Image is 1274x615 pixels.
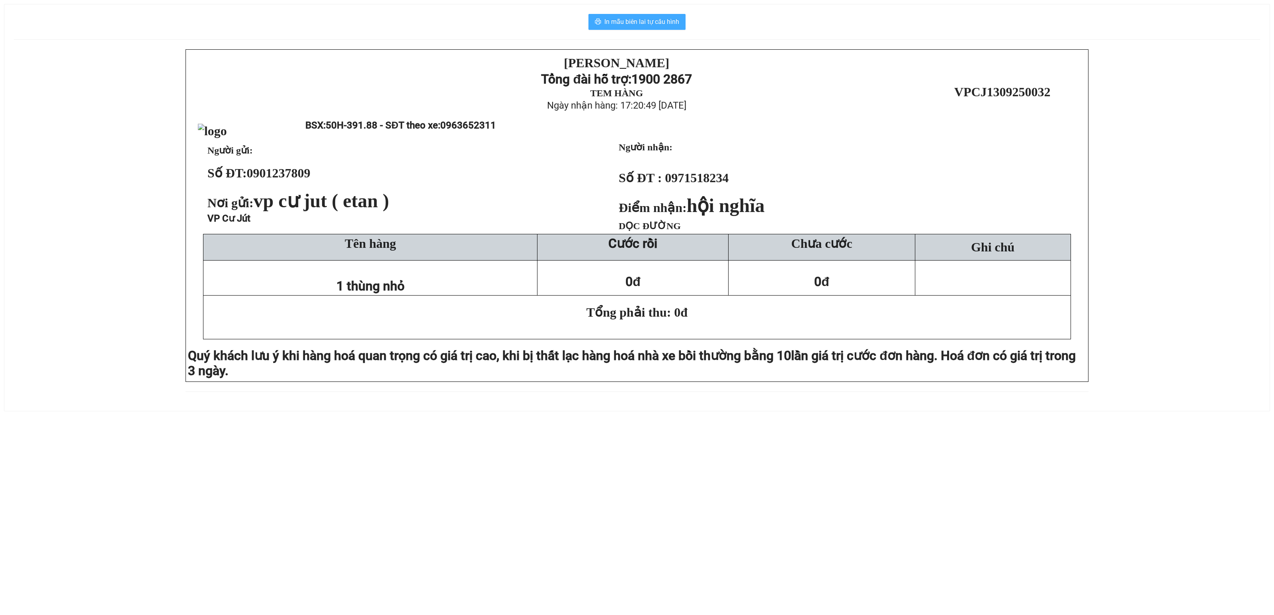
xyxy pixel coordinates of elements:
span: hội nghĩa [687,195,765,216]
strong: Số ĐT : [619,171,662,185]
strong: TEM HÀNG [590,88,643,98]
span: Ngày nhận hàng: 17:20:49 [DATE] [547,100,686,111]
strong: Tổng đài hỗ trợ: [541,72,631,87]
strong: Số ĐT: [207,166,311,180]
span: BSX: [305,120,496,131]
span: 0901237809 [247,166,311,180]
span: 0971518234 [665,171,729,185]
span: 0đ [814,274,829,289]
img: qr-code [983,101,1021,138]
span: Người gửi: [207,145,253,156]
img: logo [198,124,227,138]
span: 50H-391.88 - SĐT theo xe: [326,120,496,131]
span: Tên hàng [345,236,396,251]
span: Chưa cước [791,236,852,251]
span: lần giá trị cước đơn hàng. Hoá đơn có giá trị trong 3 ngày. [188,348,1076,378]
span: 0đ [625,274,641,289]
span: printer [595,18,601,26]
button: printerIn mẫu biên lai tự cấu hình [588,14,686,30]
strong: Điểm nhận: [619,200,764,215]
span: VPCJ1309250032 [954,85,1051,99]
span: vp cư jut ( etan ) [254,190,389,211]
span: VP Cư Jút [207,213,250,224]
strong: Người nhận: [619,142,672,152]
span: DỌC ĐƯỜNG [619,221,681,231]
span: Quý khách lưu ý khi hàng hoá quan trọng có giá trị cao, khi bị thất lạc hàng hoá nhà xe bồi thườn... [188,348,791,363]
span: Nơi gửi: [207,196,392,210]
span: In mẫu biên lai tự cấu hình [604,17,679,27]
span: Ghi chú [971,240,1014,254]
strong: 1900 2867 [631,72,692,87]
strong: Cước rồi [608,236,657,251]
span: 0963652311 [440,120,496,131]
span: Tổng phải thu: 0đ [586,305,688,319]
strong: [PERSON_NAME] [564,56,669,70]
span: 1 thùng nhỏ [336,278,404,294]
